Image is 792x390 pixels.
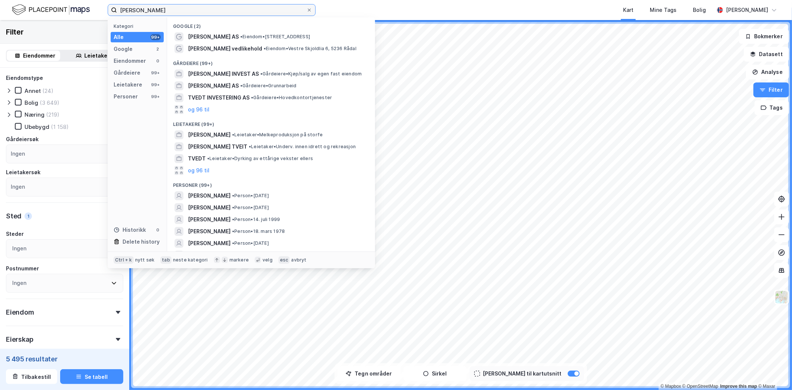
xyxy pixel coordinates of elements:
button: Se tabell [60,369,123,384]
input: Søk på adresse, matrikkel, gårdeiere, leietakere eller personer [117,4,306,16]
div: Kart [623,6,633,14]
span: [PERSON_NAME] [188,215,231,224]
button: Tilbakestill [6,369,57,384]
span: [PERSON_NAME] AS [188,81,239,90]
button: og 96 til [188,105,209,114]
div: 0 [155,227,161,233]
span: [PERSON_NAME] [188,239,231,248]
span: • [232,205,234,210]
span: Person • 18. mars 1978 [232,228,285,234]
span: • [232,193,234,198]
div: [PERSON_NAME] til kartutsnitt [483,369,562,378]
div: Annet [25,87,41,94]
div: Ingen [11,182,25,191]
div: 99+ [150,82,161,88]
span: [PERSON_NAME] [188,130,231,139]
div: Postnummer [6,264,39,273]
div: Kategori [114,23,164,29]
button: Datasett [744,47,789,62]
button: Bokmerker [739,29,789,44]
div: Eiendommer [23,51,56,60]
div: (219) [46,111,59,118]
div: Bolig [693,6,706,14]
span: Leietaker • Underv. innen idrett og rekreasjon [249,144,356,150]
div: Bolig [25,99,38,106]
div: Eiendom [6,308,34,317]
div: (3 649) [40,99,59,106]
span: Gårdeiere • Hovedkontortjenester [251,95,332,101]
button: Tegn områder [338,366,401,381]
div: Alle [114,33,124,42]
div: Google [114,45,133,53]
button: Tags [754,100,789,115]
span: [PERSON_NAME] [188,227,231,236]
span: Person • [DATE] [232,240,269,246]
div: Eiendommer [114,56,146,65]
div: Historikk [114,225,146,234]
div: Kontrollprogram for chat [755,354,792,390]
span: [PERSON_NAME] [188,191,231,200]
div: Leietakere [85,51,113,60]
span: • [251,95,253,100]
div: 99+ [150,94,161,100]
span: Leietaker • Dyrking av ettårige vekster ellers [207,156,313,162]
span: [PERSON_NAME] TVEIT [188,142,247,151]
div: Steder [6,230,24,238]
span: • [232,228,234,234]
div: markere [229,257,249,263]
div: Ingen [12,279,26,287]
div: Mine Tags [650,6,677,14]
div: 99+ [150,34,161,40]
a: Mapbox [661,384,681,389]
span: Person • 14. juli 1999 [232,217,280,222]
div: Gårdeiere [114,68,140,77]
div: Personer [114,92,138,101]
span: • [249,144,251,149]
a: Improve this map [720,384,757,389]
span: • [232,240,234,246]
div: velg [263,257,273,263]
div: (1 158) [51,123,69,130]
div: 5 495 resultater [6,354,123,363]
span: • [232,132,234,137]
span: • [240,83,242,88]
button: Sirkel [404,366,467,381]
span: [PERSON_NAME] [188,203,231,212]
span: • [207,156,209,161]
span: TVEDT INVESTERING AS [188,93,250,102]
a: OpenStreetMap [682,384,718,389]
div: Leietakersøk [6,168,40,177]
img: logo.f888ab2527a4732fd821a326f86c7f29.svg [12,3,90,16]
div: 0 [155,58,161,64]
div: Gårdeiersøk [6,135,39,144]
span: Eiendom • [STREET_ADDRESS] [240,34,310,40]
img: Z [775,290,789,304]
span: • [264,46,266,51]
span: • [232,217,234,222]
div: Eierskap [6,335,33,344]
span: TVEDT [188,154,206,163]
span: Person • [DATE] [232,205,269,211]
div: esc [278,256,290,264]
div: Ctrl + k [114,256,134,264]
span: Eiendom • Vestre Skjoldlia 6, 5236 Rådal [264,46,356,52]
div: Personer (99+) [167,176,375,190]
span: STIAN TVEDE [188,251,222,260]
div: Gårdeiere (99+) [167,55,375,68]
div: (24) [42,87,53,94]
div: avbryt [291,257,306,263]
button: Analyse [746,65,789,79]
span: • [260,71,263,77]
div: 2 [155,46,161,52]
div: tab [160,256,172,264]
div: Sted [6,212,22,221]
div: Næring [25,111,45,118]
div: Leietakere (99+) [167,116,375,129]
div: Filter [6,26,24,38]
div: 1 [25,212,32,220]
div: Ingen [11,149,25,158]
div: Eiendomstype [6,74,43,82]
iframe: Chat Widget [755,354,792,390]
span: Gårdeiere • Grunnarbeid [240,83,296,89]
span: [PERSON_NAME] AS [188,32,239,41]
